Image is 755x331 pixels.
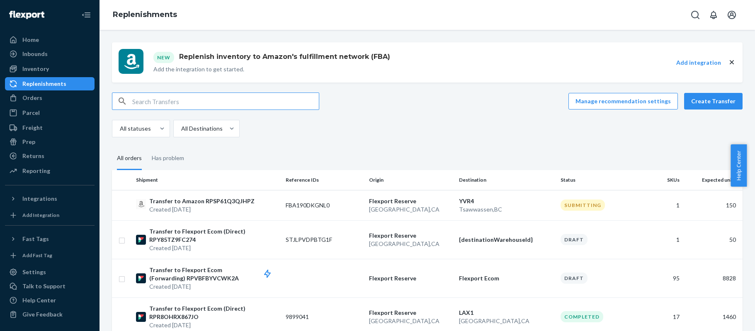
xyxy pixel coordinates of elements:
[561,200,605,211] div: Submitting
[22,80,66,88] div: Replenishments
[5,135,95,148] a: Prep
[5,33,95,46] a: Home
[5,164,95,178] a: Reporting
[369,240,452,248] p: [GEOGRAPHIC_DATA] , CA
[459,205,554,214] p: Tsawwassen , BC
[723,7,740,23] button: Open account menu
[683,220,743,259] td: 50
[22,138,35,146] div: Prep
[557,170,641,190] th: Status
[153,65,390,73] p: Add the integration to get started.
[22,94,42,102] div: Orders
[459,274,554,282] p: Flexport Ecom
[676,58,721,67] button: Add integration
[5,106,95,119] a: Parcel
[22,252,52,259] div: Add Fast Tag
[117,147,142,170] div: All orders
[5,121,95,134] a: Freight
[282,170,366,190] th: Reference IDs
[702,306,747,327] iframe: Opens a widget where you can chat to one of our agents
[561,311,603,322] div: Completed
[106,3,184,27] ol: breadcrumbs
[459,236,554,244] p: {destinationWarehouseId}
[78,7,95,23] button: Close Navigation
[459,317,554,325] p: [GEOGRAPHIC_DATA] , CA
[22,282,66,290] div: Talk to Support
[149,304,279,321] p: Transfer to Flexport Ecom (Direct) RPR8OHRX867JO
[133,170,282,190] th: Shipment
[728,58,736,67] button: close
[22,235,49,243] div: Fast Tags
[641,220,683,259] td: 1
[369,197,452,205] p: Flexport Reserve
[22,268,46,276] div: Settings
[9,11,44,19] img: Flexport logo
[561,234,587,245] div: Draft
[731,144,747,187] button: Help Center
[561,273,587,284] div: Draft
[369,274,452,282] p: Flexport Reserve
[113,10,177,19] a: Replenishments
[366,170,455,190] th: Origin
[369,205,452,214] p: [GEOGRAPHIC_DATA] , CA
[683,170,743,190] th: Expected units
[180,124,181,133] input: All Destinations
[5,149,95,163] a: Returns
[683,190,743,220] td: 150
[5,209,95,222] a: Add Integration
[684,93,743,110] button: Create Transfer
[152,147,184,169] div: Has problem
[132,93,319,110] input: Search Transfers
[5,232,95,246] button: Fast Tags
[459,197,554,205] p: YVR4
[369,231,452,240] p: Flexport Reserve
[282,190,366,220] td: FBA190DKGNL0
[176,52,390,62] h1: Replenish inventory to Amazon's fulfillment network (FBA)
[641,259,683,297] td: 95
[120,124,151,133] div: All statuses
[641,170,683,190] th: SKUs
[22,36,39,44] div: Home
[149,282,279,291] p: Created [DATE]
[5,265,95,279] a: Settings
[22,167,50,175] div: Reporting
[5,192,95,205] button: Integrations
[149,197,255,205] p: Transfer to Amazon RPSP61Q3QJHPZ
[683,259,743,297] td: 8828
[568,93,678,110] button: Manage recommendation settings
[459,309,554,317] p: LAX1
[5,249,95,262] a: Add Fast Tag
[5,294,95,307] a: Help Center
[687,7,704,23] button: Open Search Box
[5,308,95,321] button: Give Feedback
[149,266,279,282] p: Transfer to Flexport Ecom (Forwarding) RPVBFBYVCWK2A
[5,280,95,293] button: Talk to Support
[5,77,95,90] a: Replenishments
[22,296,56,304] div: Help Center
[369,317,452,325] p: [GEOGRAPHIC_DATA] , CA
[456,170,557,190] th: Destination
[22,50,48,58] div: Inbounds
[149,321,279,329] p: Created [DATE]
[282,220,366,259] td: STJLPVDPBTG1F
[705,7,722,23] button: Open notifications
[369,309,452,317] p: Flexport Reserve
[641,190,683,220] td: 1
[22,65,49,73] div: Inventory
[149,205,255,214] p: Created [DATE]
[149,244,279,252] p: Created [DATE]
[22,310,63,319] div: Give Feedback
[119,124,120,133] input: All statuses
[22,195,57,203] div: Integrations
[22,152,44,160] div: Returns
[5,62,95,75] a: Inventory
[22,109,40,117] div: Parcel
[153,52,174,63] div: New
[149,227,279,244] p: Transfer to Flexport Ecom (Direct) RPY85TZ9FC274
[5,91,95,105] a: Orders
[181,124,223,133] div: All Destinations
[5,47,95,61] a: Inbounds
